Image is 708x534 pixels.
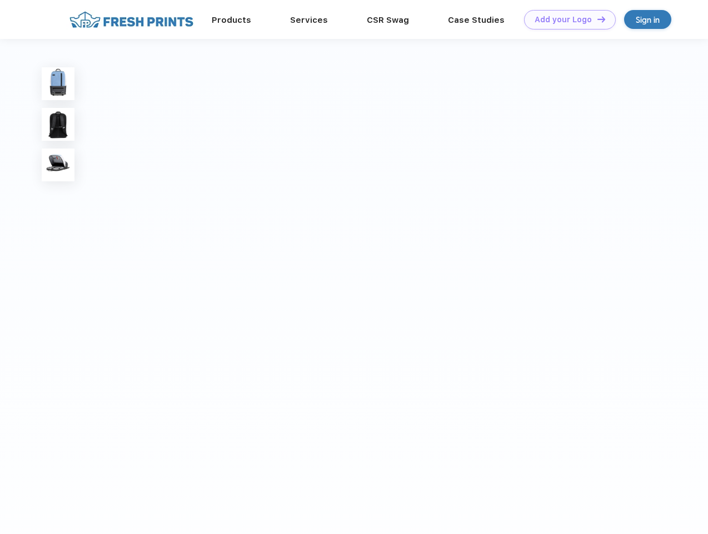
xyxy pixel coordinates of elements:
[624,10,671,29] a: Sign in
[42,67,74,100] img: func=resize&h=100
[66,10,197,29] img: fo%20logo%202.webp
[597,16,605,22] img: DT
[212,15,251,25] a: Products
[535,15,592,24] div: Add your Logo
[42,149,74,181] img: func=resize&h=100
[42,108,74,141] img: func=resize&h=100
[636,13,660,26] div: Sign in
